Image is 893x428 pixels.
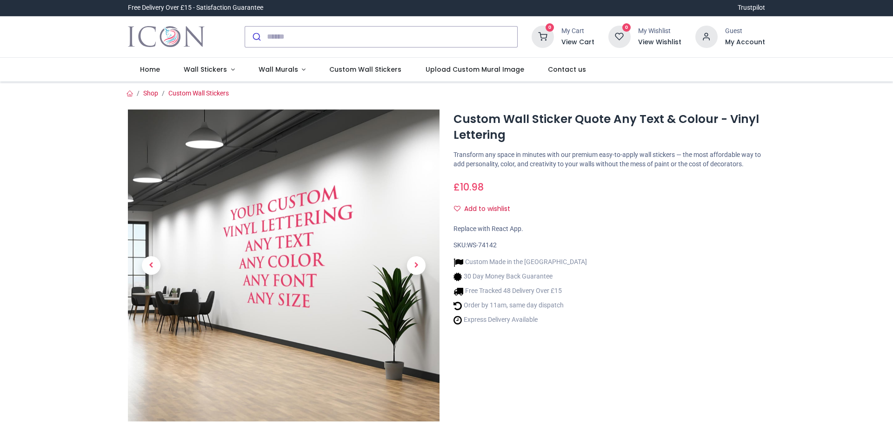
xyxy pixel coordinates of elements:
[467,241,497,249] span: WS-74142
[532,32,554,40] a: 0
[453,180,484,194] span: £
[329,65,401,74] span: Custom Wall Stickers
[453,272,587,282] li: 30 Day Money Back Guarantee
[725,38,765,47] a: My Account
[561,27,594,36] div: My Cart
[140,65,160,74] span: Home
[725,27,765,36] div: Guest
[453,301,587,311] li: Order by 11am, same day dispatch
[407,256,426,275] span: Next
[460,180,484,194] span: 10.98
[453,241,765,250] div: SKU:
[259,65,298,74] span: Wall Murals
[128,156,174,374] a: Previous
[453,150,765,169] p: Transform any space in minutes with our premium easy-to-apply wall stickers — the most affordable...
[561,38,594,47] a: View Cart
[638,27,681,36] div: My Wishlist
[393,156,440,374] a: Next
[128,24,205,50] img: Icon Wall Stickers
[453,111,765,143] h1: Custom Wall Sticker Quote Any Text & Colour - Vinyl Lettering
[247,58,318,82] a: Wall Murals
[738,3,765,13] a: Trustpilot
[608,32,631,40] a: 0
[638,38,681,47] a: View Wishlist
[142,256,160,275] span: Previous
[184,65,227,74] span: Wall Stickers
[548,65,586,74] span: Contact us
[453,258,587,267] li: Custom Made in the [GEOGRAPHIC_DATA]
[453,286,587,296] li: Free Tracked 48 Delivery Over £15
[245,27,267,47] button: Submit
[546,23,554,32] sup: 0
[453,315,587,325] li: Express Delivery Available
[128,109,440,421] img: Custom Wall Sticker Quote Any Text & Colour - Vinyl Lettering
[168,89,229,97] a: Custom Wall Stickers
[426,65,524,74] span: Upload Custom Mural Image
[453,201,518,217] button: Add to wishlistAdd to wishlist
[128,3,263,13] div: Free Delivery Over £15 - Satisfaction Guarantee
[454,205,460,212] i: Add to wishlist
[622,23,631,32] sup: 0
[128,24,205,50] a: Logo of Icon Wall Stickers
[172,58,247,82] a: Wall Stickers
[143,89,158,97] a: Shop
[453,224,765,234] div: Replace with React App.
